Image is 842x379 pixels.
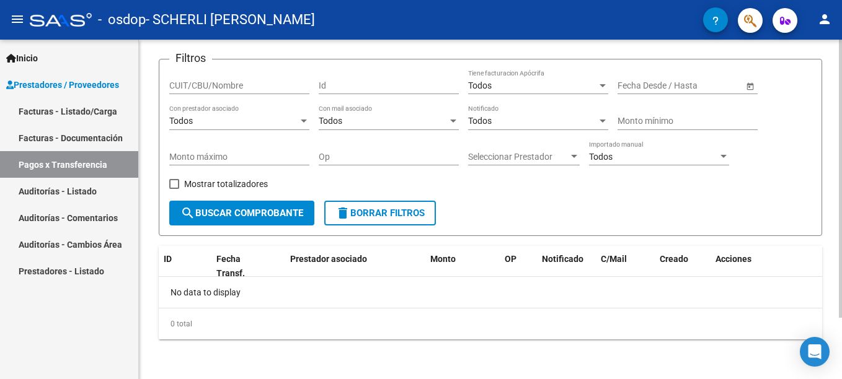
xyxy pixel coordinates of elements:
[468,116,492,126] span: Todos
[537,246,596,287] datatable-header-cell: Notificado
[673,81,734,91] input: Fecha fin
[169,201,314,225] button: Buscar Comprobante
[468,81,492,90] span: Todos
[601,254,627,264] span: C/Mail
[216,254,245,278] span: Fecha Transf.
[146,6,315,33] span: - SCHERLI [PERSON_NAME]
[655,246,711,287] datatable-header-cell: Creado
[285,246,425,287] datatable-header-cell: Prestador asociado
[10,12,25,27] mat-icon: menu
[180,207,303,219] span: Buscar Comprobante
[180,206,195,220] mat-icon: search
[425,246,500,287] datatable-header-cell: Monto
[211,246,267,287] datatable-header-cell: Fecha Transf.
[6,51,38,65] span: Inicio
[660,254,688,264] span: Creado
[184,176,268,191] span: Mostrar totalizadores
[596,246,655,287] datatable-header-cell: C/Mail
[542,254,583,264] span: Notificado
[711,246,822,287] datatable-header-cell: Acciones
[716,254,751,264] span: Acciones
[169,50,212,67] h3: Filtros
[159,308,822,339] div: 0 total
[6,78,119,92] span: Prestadores / Proveedores
[800,337,830,367] div: Open Intercom Messenger
[159,246,211,287] datatable-header-cell: ID
[290,254,367,264] span: Prestador asociado
[468,152,569,162] span: Seleccionar Prestador
[335,206,350,220] mat-icon: delete
[817,12,832,27] mat-icon: person
[319,116,342,126] span: Todos
[169,116,193,126] span: Todos
[618,81,663,91] input: Fecha inicio
[324,201,436,225] button: Borrar Filtros
[159,277,822,308] div: No data to display
[500,246,537,287] datatable-header-cell: OP
[743,79,756,92] button: Open calendar
[505,254,516,264] span: OP
[430,254,456,264] span: Monto
[335,207,425,219] span: Borrar Filtros
[589,152,613,162] span: Todos
[164,254,172,264] span: ID
[98,6,146,33] span: - osdop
